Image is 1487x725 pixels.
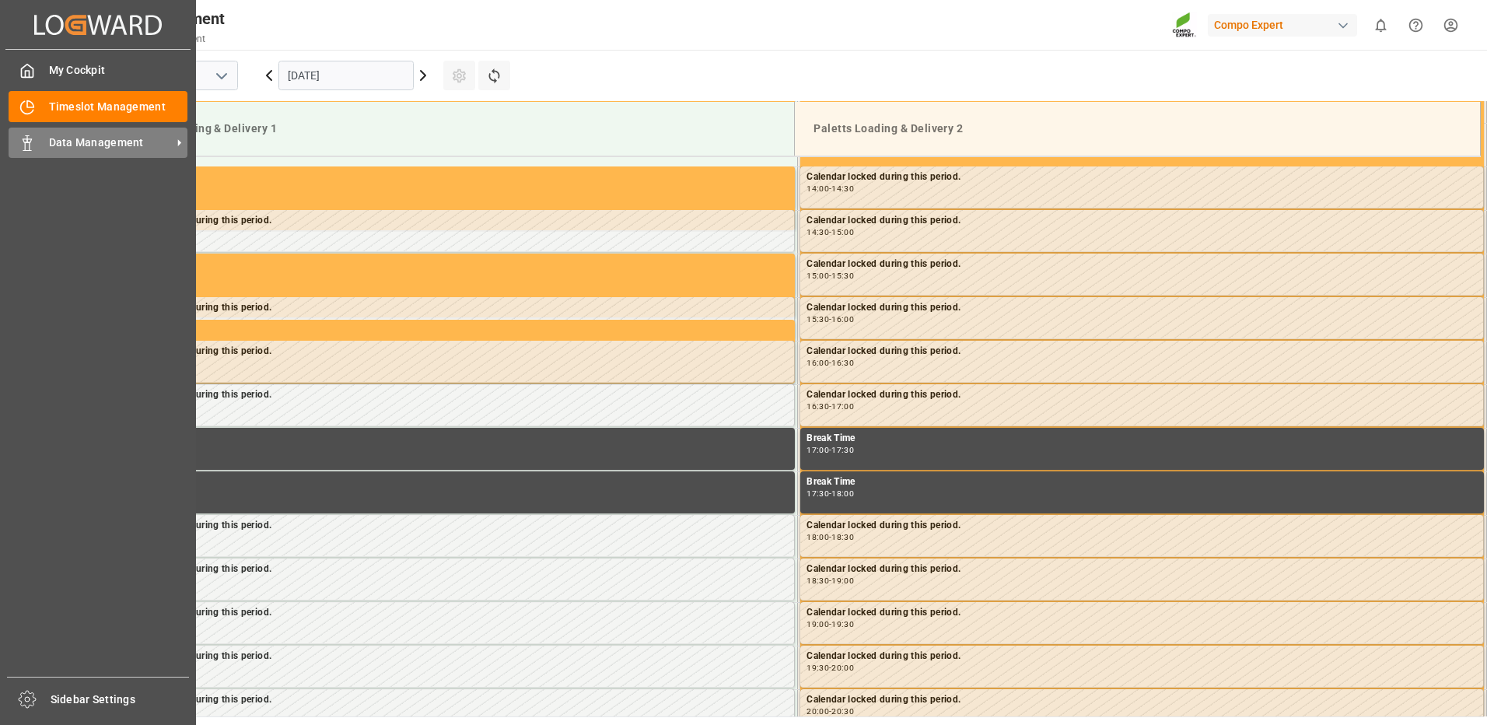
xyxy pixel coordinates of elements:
div: 15:00 [831,229,854,236]
span: Sidebar Settings [51,692,190,708]
div: 18:00 [831,490,854,497]
div: Occupied [117,323,789,338]
div: 18:00 [806,534,829,541]
button: Help Center [1398,8,1433,43]
div: Calendar locked during this period. [117,344,788,359]
div: 16:00 [831,316,854,323]
div: - [829,534,831,541]
div: Break Time [806,431,1478,447]
div: Calendar locked during this period. [806,605,1477,621]
div: Break Time [117,475,789,490]
div: Paletts Loading & Delivery 1 [121,114,782,143]
div: 19:00 [806,621,829,628]
div: Calendar locked during this period. [806,649,1477,664]
div: - [829,621,831,628]
div: - [829,708,831,715]
div: 16:30 [806,403,829,410]
div: Paletts Loading & Delivery 2 [807,114,1468,143]
div: - [829,316,831,323]
div: Calendar locked during this period. [117,692,788,708]
div: 17:00 [806,447,829,454]
div: 19:30 [806,664,829,671]
a: My Cockpit [9,55,187,86]
div: - [829,359,831,366]
span: Timeslot Management [49,99,188,115]
div: 14:30 [831,185,854,192]
div: - [829,577,831,584]
div: Calendar locked during this period. [117,300,788,316]
div: - [829,272,831,279]
div: Break Time [117,431,789,447]
button: Compo Expert [1208,10,1363,40]
span: Data Management [49,135,172,151]
div: 20:30 [831,708,854,715]
div: Calendar locked during this period. [806,387,1477,403]
div: 20:00 [806,708,829,715]
div: 17:30 [806,490,829,497]
div: Compo Expert [1208,14,1357,37]
img: Screenshot%202023-09-29%20at%2010.02.21.png_1712312052.png [1172,12,1197,39]
button: open menu [209,64,233,88]
div: Break Time [806,475,1478,490]
div: 19:30 [831,621,854,628]
div: Calendar locked during this period. [117,213,788,229]
div: 15:00 [806,272,829,279]
span: My Cockpit [49,62,188,79]
div: Calendar locked during this period. [117,562,788,577]
div: 16:30 [831,359,854,366]
div: 15:30 [831,272,854,279]
div: Calendar locked during this period. [117,518,788,534]
div: Calendar locked during this period. [117,605,788,621]
div: Occupied [117,257,789,272]
div: 14:30 [806,229,829,236]
div: Calendar locked during this period. [806,562,1477,577]
div: Calendar locked during this period. [806,518,1477,534]
div: Calendar locked during this period. [806,344,1477,359]
div: 16:00 [806,359,829,366]
div: - [829,447,831,454]
div: 18:30 [806,577,829,584]
div: Calendar locked during this period. [806,257,1477,272]
div: Occupied [117,170,789,185]
div: - [829,185,831,192]
div: - [829,664,831,671]
div: 20:00 [831,664,854,671]
div: Calendar locked during this period. [117,649,788,664]
div: 18:30 [831,534,854,541]
div: 14:00 [806,185,829,192]
div: 17:30 [831,447,854,454]
div: Calendar locked during this period. [806,300,1477,316]
div: Calendar locked during this period. [806,213,1477,229]
button: show 0 new notifications [1363,8,1398,43]
div: - [829,403,831,410]
div: Calendar locked during this period. [806,170,1477,185]
div: - [829,490,831,497]
div: - [829,229,831,236]
div: 17:00 [831,403,854,410]
a: Timeslot Management [9,91,187,121]
div: 15:30 [806,316,829,323]
div: Calendar locked during this period. [117,387,788,403]
div: 19:00 [831,577,854,584]
div: Calendar locked during this period. [806,692,1477,708]
input: DD.MM.YYYY [278,61,414,90]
